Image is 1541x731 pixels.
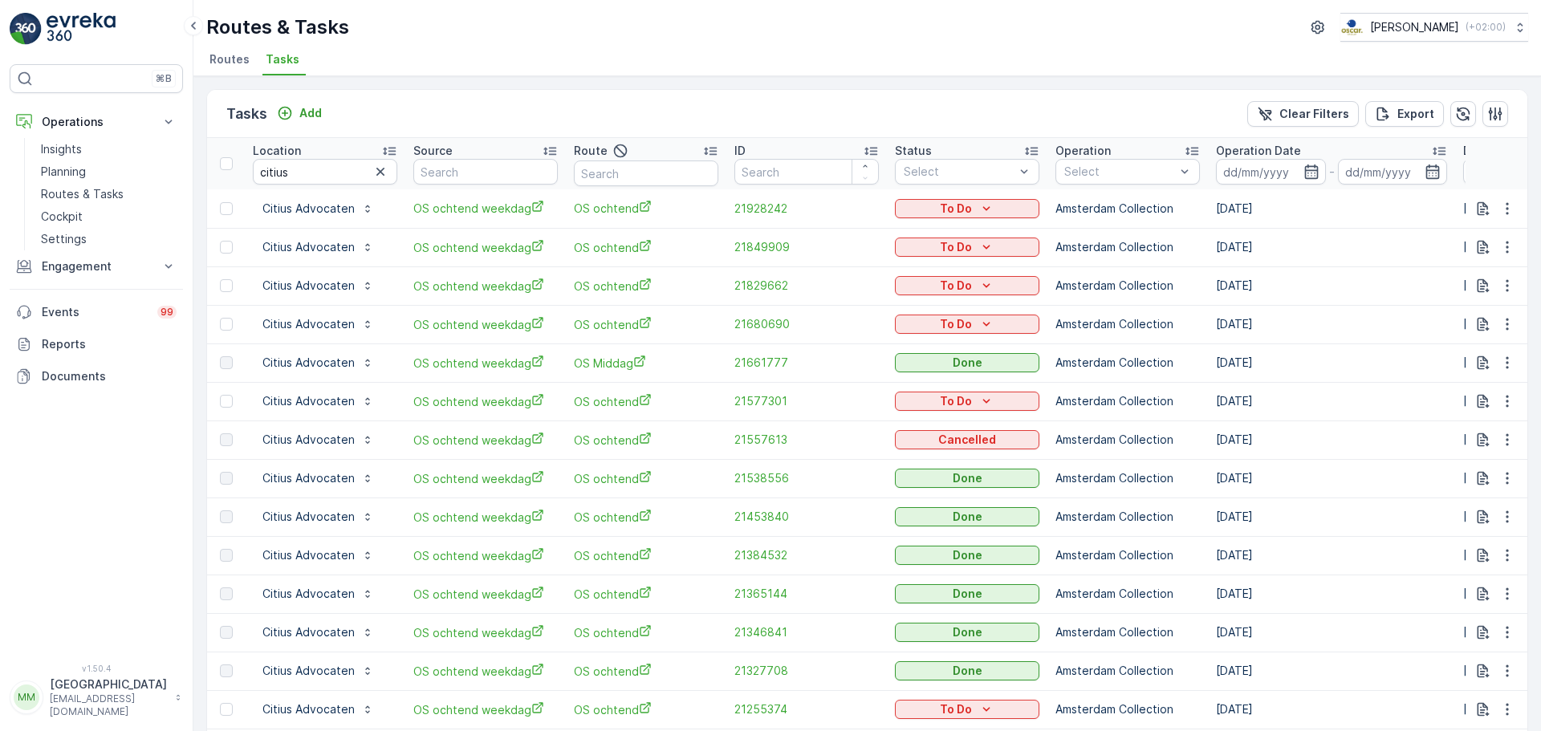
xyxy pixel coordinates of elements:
a: OS ochtend weekdag [413,393,558,410]
p: Citius Advocaten [262,624,355,640]
p: Citius Advocaten [262,701,355,717]
div: Toggle Row Selected [220,472,233,485]
p: Clear Filters [1279,106,1349,122]
img: basis-logo_rgb2x.png [1340,18,1364,36]
p: Amsterdam Collection [1055,509,1200,525]
p: Location [253,143,301,159]
a: 21849909 [734,239,879,255]
a: OS ochtend [574,547,718,564]
span: OS ochtend weekdag [413,200,558,217]
a: Events99 [10,296,183,328]
p: To Do [940,201,972,217]
p: Citius Advocaten [262,355,355,371]
p: Status [895,143,932,159]
button: To Do [895,199,1039,218]
a: 21928242 [734,201,879,217]
button: Citius Advocaten [253,311,384,337]
td: [DATE] [1208,266,1455,305]
p: Citius Advocaten [262,509,355,525]
p: Operation Date [1216,143,1301,159]
p: Operation [1055,143,1111,159]
a: OS ochtend weekdag [413,355,558,372]
span: OS ochtend [574,200,718,217]
p: Reports [42,336,177,352]
a: OS ochtend weekdag [413,624,558,641]
a: OS ochtend weekdag [413,470,558,487]
p: Settings [41,231,87,247]
a: Routes & Tasks [35,183,183,205]
a: OS ochtend weekdag [413,432,558,449]
span: Routes [209,51,250,67]
p: Insights [41,141,82,157]
div: Toggle Row Selected [220,241,233,254]
a: 21346841 [734,624,879,640]
p: Amsterdam Collection [1055,663,1200,679]
span: OS ochtend [574,509,718,526]
p: Citius Advocaten [262,547,355,563]
input: Search [253,159,397,185]
td: [DATE] [1208,497,1455,536]
span: OS ochtend weekdag [413,586,558,603]
div: Toggle Row Selected [220,356,233,369]
td: [DATE] [1208,575,1455,613]
p: Amsterdam Collection [1055,239,1200,255]
a: OS ochtend weekdag [413,701,558,718]
p: Events [42,304,148,320]
button: Done [895,584,1039,603]
div: Toggle Row Selected [220,279,233,292]
p: Routes & Tasks [41,186,124,202]
p: Citius Advocaten [262,432,355,448]
button: Done [895,661,1039,680]
a: OS ochtend [574,624,718,641]
td: [DATE] [1208,652,1455,690]
span: OS ochtend [574,586,718,603]
span: 21365144 [734,586,879,602]
td: [DATE] [1208,305,1455,343]
p: To Do [940,239,972,255]
a: 21453840 [734,509,879,525]
a: Insights [35,138,183,160]
img: logo [10,13,42,45]
p: Done [953,586,982,602]
div: Toggle Row Selected [220,433,233,446]
p: Amsterdam Collection [1055,432,1200,448]
p: Documents [42,368,177,384]
a: Documents [10,360,183,392]
td: [DATE] [1208,536,1455,575]
button: Citius Advocaten [253,542,384,568]
div: Toggle Row Selected [220,703,233,716]
p: Select [904,164,1014,180]
div: Toggle Row Selected [220,318,233,331]
p: Amsterdam Collection [1055,278,1200,294]
div: Toggle Row Selected [220,549,233,562]
button: To Do [895,392,1039,411]
p: Citius Advocaten [262,393,355,409]
span: OS ochtend [574,239,718,256]
a: OS ochtend [574,663,718,680]
span: 21255374 [734,701,879,717]
p: [PERSON_NAME] [1370,19,1459,35]
button: To Do [895,276,1039,295]
td: [DATE] [1208,189,1455,228]
p: Citius Advocaten [262,239,355,255]
input: dd/mm/yyyy [1216,159,1326,185]
span: OS ochtend [574,393,718,410]
button: Citius Advocaten [253,234,384,260]
p: [GEOGRAPHIC_DATA] [50,676,167,692]
td: [DATE] [1208,459,1455,497]
span: v 1.50.4 [10,664,183,673]
p: Engagement [42,258,151,274]
span: 21327708 [734,663,879,679]
button: Done [895,353,1039,372]
td: [DATE] [1208,228,1455,266]
a: OS ochtend [574,470,718,487]
p: ⌘B [156,72,172,85]
a: OS Middag [574,355,718,372]
span: 21661777 [734,355,879,371]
